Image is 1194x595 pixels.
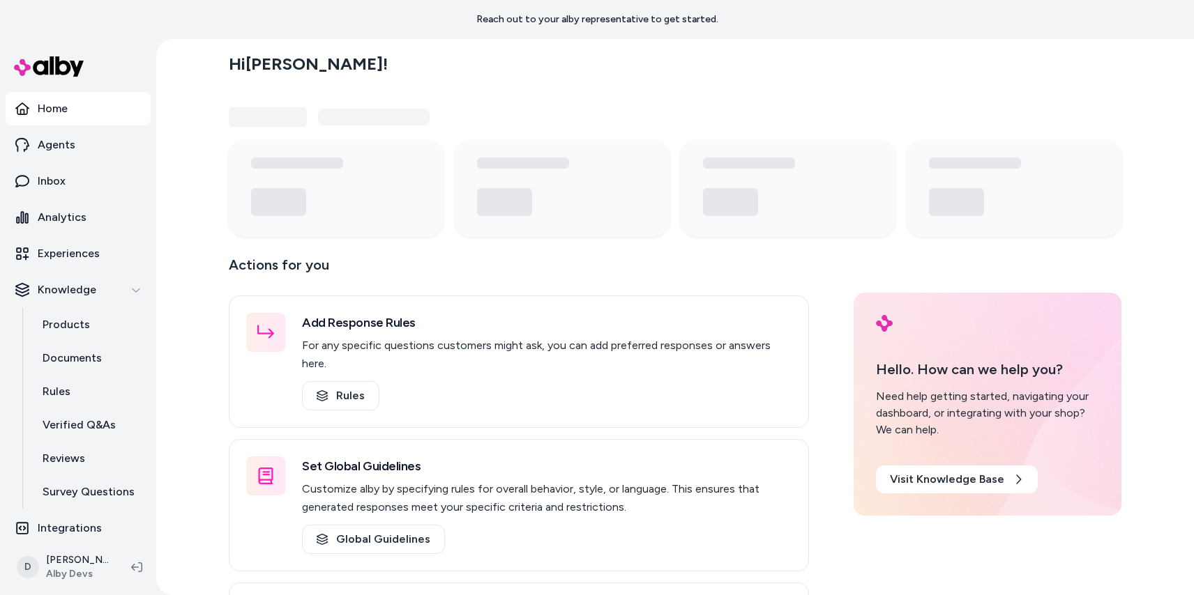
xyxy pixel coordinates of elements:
[302,456,792,476] h3: Set Global Guidelines
[6,92,151,125] a: Home
[6,128,151,162] a: Agents
[43,350,102,366] p: Documents
[38,100,68,117] p: Home
[876,388,1099,438] div: Need help getting started, navigating your dashboard, or integrating with your shop? We can help.
[29,308,151,341] a: Products
[38,137,75,153] p: Agents
[38,209,86,226] p: Analytics
[876,315,893,332] img: alby Logo
[876,465,1038,493] a: Visit Knowledge Base
[43,417,116,433] p: Verified Q&As
[6,273,151,307] button: Knowledge
[302,525,445,554] a: Global Guidelines
[29,375,151,408] a: Rules
[476,13,718,26] p: Reach out to your alby representative to get started.
[43,316,90,333] p: Products
[29,408,151,442] a: Verified Q&As
[876,359,1099,380] p: Hello. How can we help you?
[229,254,809,287] p: Actions for you
[17,556,39,578] span: D
[6,201,151,234] a: Analytics
[29,341,151,375] a: Documents
[29,475,151,509] a: Survey Questions
[302,337,792,373] p: For any specific questions customers might ask, you can add preferred responses or answers here.
[14,56,84,77] img: alby Logo
[29,442,151,475] a: Reviews
[302,313,792,332] h3: Add Response Rules
[46,553,109,567] p: [PERSON_NAME]
[302,480,792,516] p: Customize alby by specifying rules for overall behavior, style, or language. This ensures that ge...
[38,520,102,536] p: Integrations
[6,164,151,198] a: Inbox
[46,567,109,581] span: Alby Devs
[38,173,66,190] p: Inbox
[38,281,96,298] p: Knowledge
[6,237,151,270] a: Experiences
[6,511,151,545] a: Integrations
[43,383,70,400] p: Rules
[43,450,85,467] p: Reviews
[43,484,135,500] p: Survey Questions
[302,381,379,410] a: Rules
[229,54,388,75] h2: Hi [PERSON_NAME] !
[38,245,100,262] p: Experiences
[8,545,120,589] button: D[PERSON_NAME]Alby Devs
